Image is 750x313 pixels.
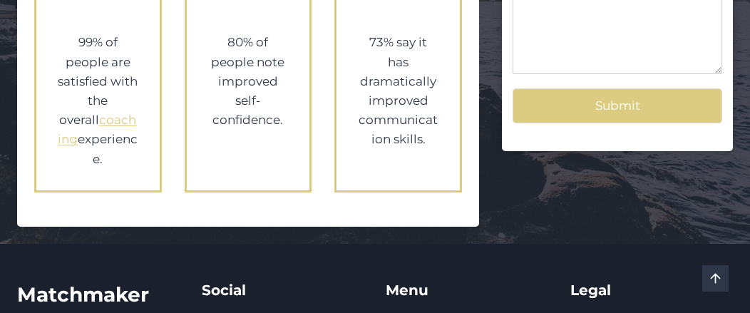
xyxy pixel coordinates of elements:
[202,279,365,301] h5: Social
[702,265,729,292] a: Scroll to top
[513,88,722,123] button: Submit
[58,33,138,168] p: 99% of people are satisfied with the overall experience.
[386,279,549,301] h5: Menu
[358,33,438,149] p: 73% say it has dramatically improved communication skills.
[208,33,289,130] p: 80% of people note improved self-confidence.
[570,279,734,301] h5: Legal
